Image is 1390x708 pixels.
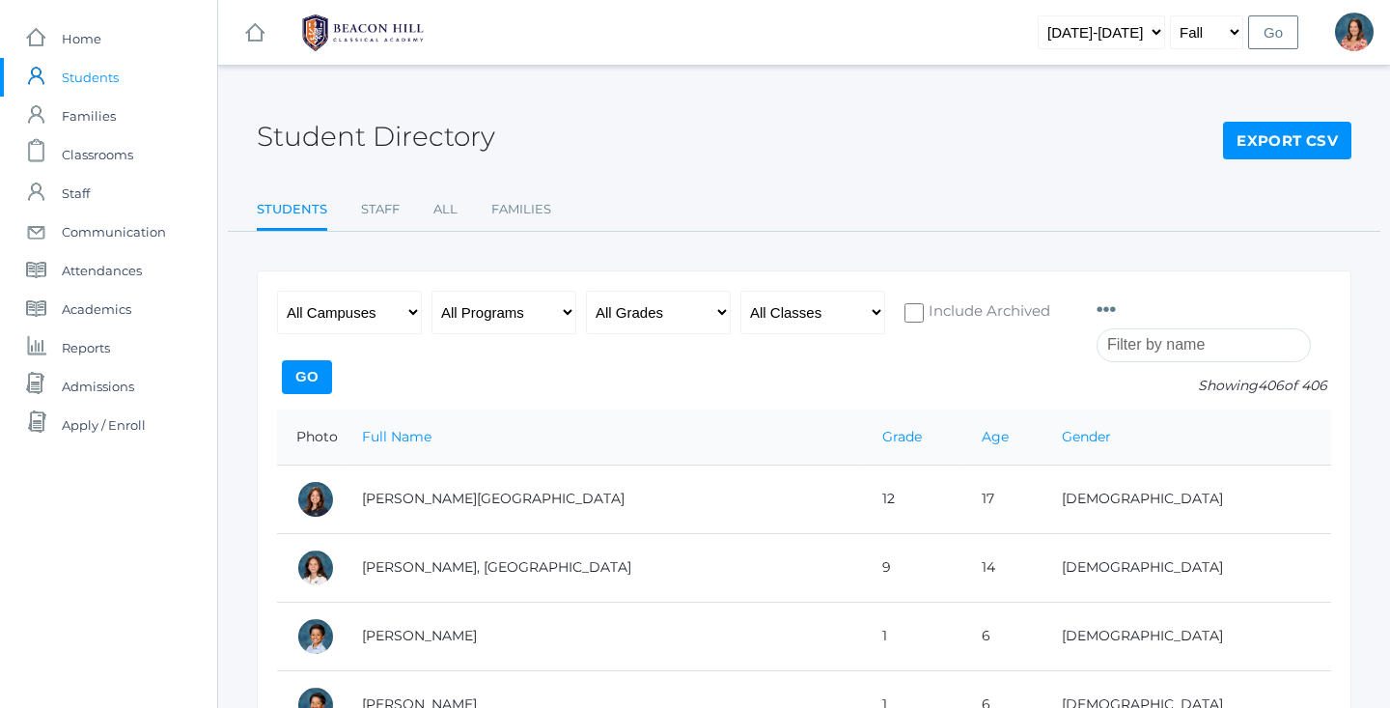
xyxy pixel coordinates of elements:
[962,533,1042,602] td: 14
[62,58,119,97] span: Students
[863,465,962,533] td: 12
[62,406,146,444] span: Apply / Enroll
[343,533,863,602] td: [PERSON_NAME], [GEOGRAPHIC_DATA]
[362,428,431,445] a: Full Name
[1097,376,1331,396] p: Showing of 406
[962,465,1042,533] td: 17
[296,480,335,519] div: Charlotte Abdulla
[1258,377,1284,394] span: 406
[62,174,90,212] span: Staff
[1097,328,1311,362] input: Filter by name
[361,190,400,229] a: Staff
[1042,465,1331,533] td: [DEMOGRAPHIC_DATA]
[282,360,332,394] input: Go
[62,367,134,406] span: Admissions
[296,549,335,587] div: Phoenix Abdulla
[277,410,343,466] th: Photo
[62,290,131,328] span: Academics
[62,135,133,174] span: Classrooms
[1042,602,1331,670] td: [DEMOGRAPHIC_DATA]
[62,328,110,367] span: Reports
[291,9,435,57] img: BHCALogos-05-308ed15e86a5a0abce9b8dd61676a3503ac9727e845dece92d48e8588c001991.png
[863,602,962,670] td: 1
[296,617,335,656] div: Dominic Abrea
[863,533,962,602] td: 9
[904,303,924,323] input: Include Archived
[433,190,458,229] a: All
[62,212,166,251] span: Communication
[491,190,551,229] a: Families
[257,190,327,232] a: Students
[1335,13,1374,51] div: Jennifer Jenkins
[343,602,863,670] td: [PERSON_NAME]
[1248,15,1298,49] input: Go
[343,465,863,533] td: [PERSON_NAME][GEOGRAPHIC_DATA]
[924,300,1050,325] span: Include Archived
[1223,122,1351,160] a: Export CSV
[257,122,495,152] h2: Student Directory
[982,428,1009,445] a: Age
[62,251,142,290] span: Attendances
[1062,428,1111,445] a: Gender
[882,428,922,445] a: Grade
[62,19,101,58] span: Home
[962,602,1042,670] td: 6
[1042,533,1331,602] td: [DEMOGRAPHIC_DATA]
[62,97,116,135] span: Families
